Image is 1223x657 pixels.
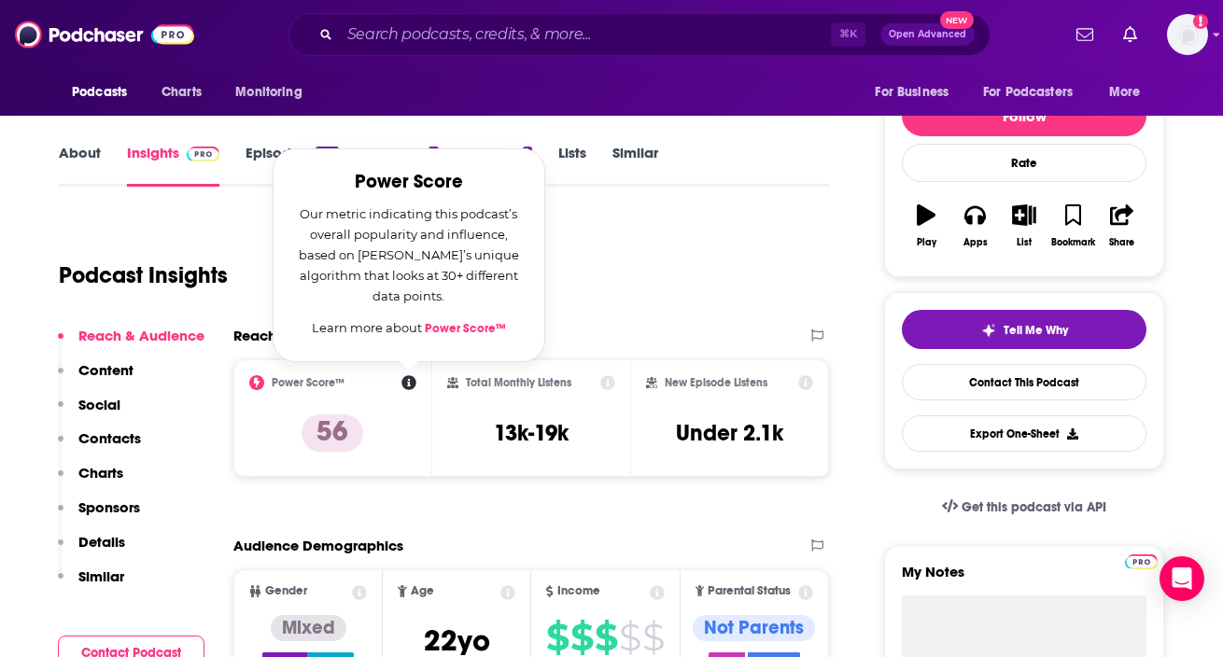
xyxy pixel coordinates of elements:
h3: Under 2.1k [676,419,783,447]
div: Apps [963,237,988,248]
span: Logged in as mgalandak [1167,14,1208,55]
span: Charts [162,79,202,105]
svg: Add a profile image [1193,14,1208,29]
p: Learn more about [296,317,522,339]
a: Episodes398 [246,144,339,187]
span: Monitoring [235,79,302,105]
h2: Power Score [296,172,522,192]
p: Sponsors [78,498,140,516]
button: Details [58,533,125,567]
h3: 13k-19k [494,419,569,447]
img: User Profile [1167,14,1208,55]
div: 398 [316,147,339,160]
span: Get this podcast via API [962,499,1106,515]
button: Export One-Sheet [902,415,1146,452]
a: Credits1 [465,144,532,187]
p: Contacts [78,429,141,447]
span: Parental Status [708,585,791,597]
span: For Podcasters [983,79,1073,105]
button: Open AdvancedNew [880,23,975,46]
button: Reach & Audience [58,327,204,361]
p: Charts [78,464,123,482]
img: tell me why sparkle [981,323,996,338]
button: tell me why sparkleTell Me Why [902,310,1146,349]
h1: Podcast Insights [59,261,228,289]
button: Sponsors [58,498,140,533]
a: Pro website [1125,552,1158,569]
a: Show notifications dropdown [1116,19,1145,50]
span: ⌘ K [831,22,865,47]
p: Details [78,533,125,551]
button: open menu [862,75,972,110]
span: $ [570,622,593,652]
a: Similar [612,144,658,187]
span: Income [557,585,600,597]
h2: Total Monthly Listens [466,376,571,389]
span: $ [546,622,569,652]
span: Open Advanced [889,30,966,39]
p: Our metric indicating this podcast’s overall popularity and influence, based on [PERSON_NAME]’s u... [296,203,522,306]
div: Rate [902,144,1146,182]
button: open menu [222,75,326,110]
a: About [59,144,101,187]
div: Share [1109,237,1134,248]
button: Contacts [58,429,141,464]
button: Share [1098,192,1146,259]
button: Play [902,192,950,259]
img: Podchaser - Follow, Share and Rate Podcasts [15,17,194,52]
p: Social [78,396,120,413]
button: Follow [902,95,1146,136]
div: Play [917,237,936,248]
p: Content [78,361,134,379]
input: Search podcasts, credits, & more... [340,20,831,49]
button: open menu [59,75,151,110]
button: Charts [58,464,123,498]
span: Age [411,585,434,597]
a: Contact This Podcast [902,364,1146,400]
button: Similar [58,567,124,602]
button: List [1000,192,1048,259]
h2: Reach [233,327,276,344]
h2: New Episode Listens [665,376,767,389]
button: Bookmark [1048,192,1097,259]
button: Show profile menu [1167,14,1208,55]
p: Similar [78,567,124,585]
span: $ [595,622,617,652]
button: open menu [971,75,1100,110]
span: $ [619,622,640,652]
a: Reviews1 [365,144,438,187]
div: 1 [429,147,438,160]
button: Social [58,396,120,430]
a: Lists [558,144,586,187]
p: 56 [302,414,363,452]
div: Bookmark [1051,237,1095,248]
label: My Notes [902,563,1146,595]
span: More [1109,79,1141,105]
div: Open Intercom Messenger [1160,556,1204,601]
img: Podchaser Pro [187,147,219,161]
div: Not Parents [693,615,815,641]
span: For Business [875,79,949,105]
h2: Power Score™ [272,376,344,389]
a: Get this podcast via API [927,484,1121,530]
span: $ [642,622,664,652]
button: Content [58,361,134,396]
div: Search podcasts, credits, & more... [288,13,991,56]
span: Gender [265,585,307,597]
span: New [940,11,974,29]
div: 1 [523,147,532,160]
a: Power Score™ [425,321,506,336]
p: Reach & Audience [78,327,204,344]
a: Show notifications dropdown [1069,19,1101,50]
img: Podchaser Pro [1125,554,1158,569]
div: List [1017,237,1032,248]
div: Mixed [271,615,346,641]
h2: Audience Demographics [233,537,403,554]
span: Tell Me Why [1004,323,1068,338]
a: Charts [149,75,213,110]
span: Podcasts [72,79,127,105]
a: InsightsPodchaser Pro [127,144,219,187]
button: Apps [950,192,999,259]
button: open menu [1096,75,1164,110]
